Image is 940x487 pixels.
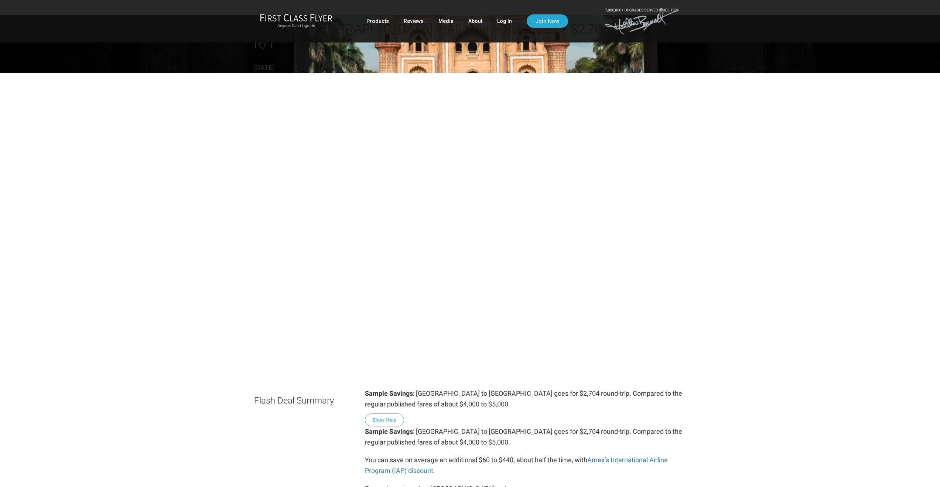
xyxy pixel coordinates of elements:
strong: Sample Savings [365,428,413,435]
button: Show More [365,413,404,426]
a: Media [438,14,454,28]
p: You can save on average an additional $60 to $440, about half the time, with . [365,455,686,476]
a: First Class FlyerAnyone Can Upgrade [260,14,332,28]
img: summary.svg [254,82,686,163]
img: First Class Flyer [260,14,332,21]
img: availability.svg [550,163,686,319]
strong: Sample Savings [365,389,413,397]
small: Anyone Can Upgrade [260,23,332,28]
a: Products [366,14,389,28]
p: : [GEOGRAPHIC_DATA] to [GEOGRAPHIC_DATA] goes for $2,704 round-trip. Compared to the regular publ... [365,426,686,448]
img: routes.svg [254,163,539,389]
time: [DATE] [254,64,274,71]
h3: Flash Deal Summary [254,396,354,405]
a: Join Now [527,14,568,28]
a: About [468,14,482,28]
a: Reviews [404,14,424,28]
a: Log In [497,14,512,28]
p: : [GEOGRAPHIC_DATA] to [GEOGRAPHIC_DATA] goes for $2,704 round-trip. Compared to the regular publ... [365,388,686,410]
h2: Money > [GEOGRAPHIC_DATA] > All Year > Biz Class > $2,704 to $3,918 R/T [254,22,686,51]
